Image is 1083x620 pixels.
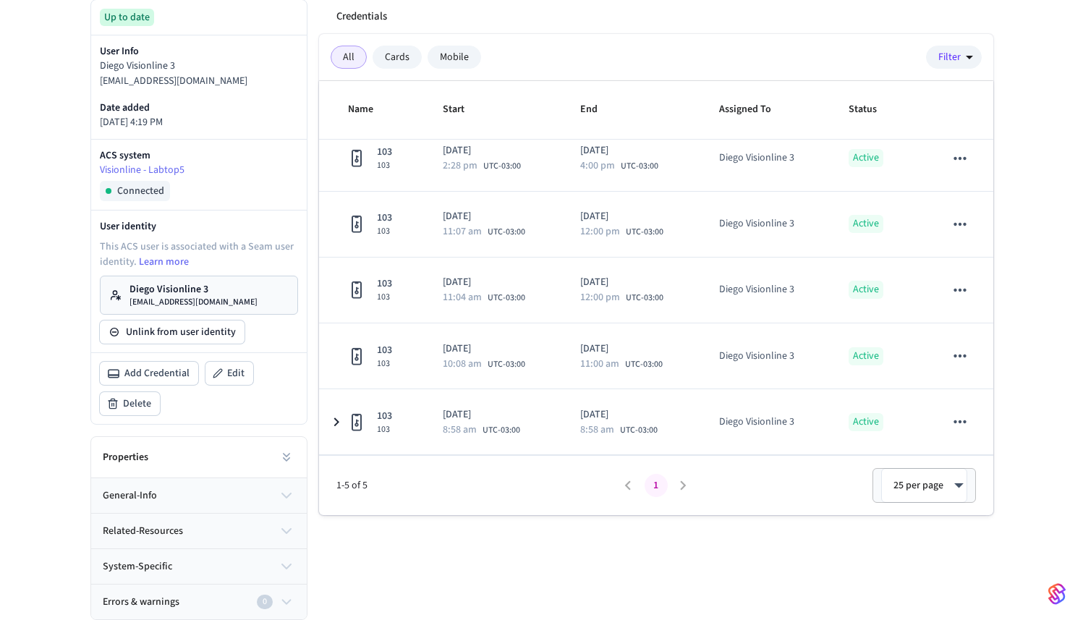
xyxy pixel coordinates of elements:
[103,595,179,610] span: Errors & warnings
[124,366,190,381] span: Add Credential
[443,98,483,121] span: Start
[719,150,794,166] div: Diego Visionline 3
[488,292,525,305] span: UTC-03:00
[319,67,993,455] table: sticky table
[443,425,477,435] span: 8:58 am
[377,409,392,424] span: 103
[377,276,392,292] span: 103
[103,488,157,504] span: general-info
[377,160,392,171] span: 103
[719,216,794,232] div: Diego Visionline 3
[849,98,896,121] span: Status
[580,292,620,302] span: 12:00 pm
[849,281,883,299] p: Active
[719,282,794,297] div: Diego Visionline 3
[625,358,663,371] span: UTC-03:00
[580,359,619,369] span: 11:00 am
[580,425,614,435] span: 8:58 am
[123,396,151,411] span: Delete
[227,366,245,381] span: Edit
[100,219,298,234] p: User identity
[91,549,307,584] button: system-specific
[615,474,697,497] nav: pagination navigation
[580,161,615,171] span: 4:00 pm
[483,160,521,173] span: UTC-03:00
[91,514,307,548] button: related-resources
[580,341,684,357] p: [DATE]
[488,358,525,371] span: UTC-03:00
[129,297,258,308] p: [EMAIL_ADDRESS][DOMAIN_NAME]
[443,275,546,290] p: [DATE]
[100,362,198,385] button: Add Credential
[580,143,684,158] p: [DATE]
[377,343,392,358] span: 103
[100,148,298,163] p: ACS system
[331,46,367,69] div: All
[443,407,546,422] p: [DATE]
[626,292,663,305] span: UTC-03:00
[100,239,298,270] p: This ACS user is associated with a Seam user identity.
[100,320,245,344] button: Unlink from user identity
[580,275,684,290] p: [DATE]
[580,209,684,224] p: [DATE]
[719,98,790,121] span: Assigned To
[849,413,883,431] p: Active
[336,478,615,493] span: 1-5 of 5
[849,347,883,365] p: Active
[580,226,620,237] span: 12:00 pm
[100,59,298,74] p: Diego Visionline 3
[100,163,298,178] a: Visionline - Labtop5
[91,478,307,513] button: general-info
[1048,582,1066,606] img: SeamLogoGradient.69752ec5.svg
[443,143,546,158] p: [DATE]
[91,585,307,619] button: Errors & warnings0
[205,362,253,385] button: Edit
[443,359,482,369] span: 10:08 am
[377,424,392,436] span: 103
[100,115,298,130] p: [DATE] 4:19 PM
[443,226,482,237] span: 11:07 am
[580,98,616,121] span: End
[100,9,154,26] div: Up to date
[483,424,520,437] span: UTC-03:00
[580,407,684,422] p: [DATE]
[926,46,982,69] button: Filter
[443,161,477,171] span: 2:28 pm
[100,74,298,89] p: [EMAIL_ADDRESS][DOMAIN_NAME]
[257,595,273,609] div: 0
[443,292,482,302] span: 11:04 am
[348,98,392,121] span: Name
[100,101,298,115] p: Date added
[139,255,189,269] a: Learn more
[100,44,298,59] p: User Info
[849,215,883,233] p: Active
[443,341,546,357] p: [DATE]
[100,392,160,415] button: Delete
[100,276,298,315] a: Diego Visionline 3[EMAIL_ADDRESS][DOMAIN_NAME]
[373,46,422,69] div: Cards
[377,226,392,237] span: 103
[377,145,392,160] span: 103
[377,358,392,370] span: 103
[719,415,794,430] div: Diego Visionline 3
[849,149,883,167] p: Active
[621,160,658,173] span: UTC-03:00
[488,226,525,239] span: UTC-03:00
[626,226,663,239] span: UTC-03:00
[719,349,794,364] div: Diego Visionline 3
[428,46,481,69] div: Mobile
[645,474,668,497] button: page 1
[117,184,164,198] span: Connected
[377,292,392,303] span: 103
[129,282,258,297] p: Diego Visionline 3
[443,209,546,224] p: [DATE]
[103,524,183,539] span: related-resources
[377,211,392,226] span: 103
[881,468,967,503] div: 25 per page
[103,559,172,574] span: system-specific
[620,424,658,437] span: UTC-03:00
[103,450,148,464] h2: Properties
